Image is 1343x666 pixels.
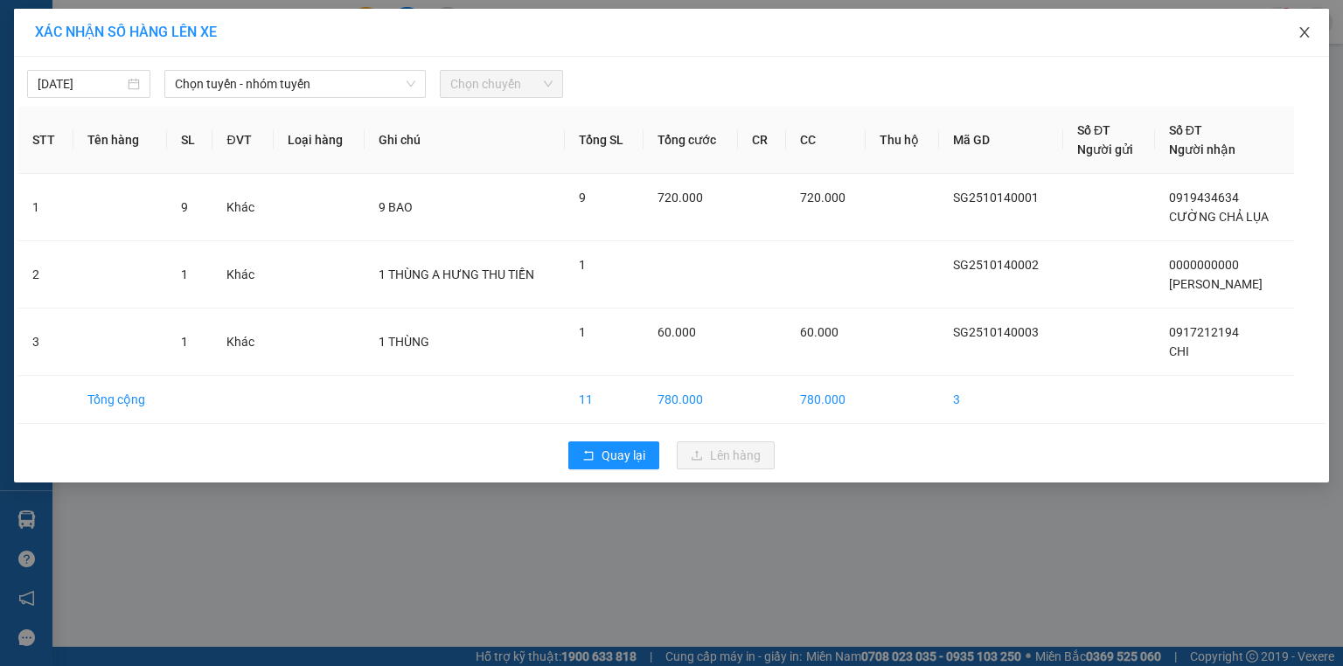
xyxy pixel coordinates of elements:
span: Số ĐT [1077,123,1110,137]
span: 1 [579,325,586,339]
td: Tổng cộng [73,376,167,424]
span: phone [101,64,115,78]
td: Khác [212,174,274,241]
button: uploadLên hàng [677,441,775,469]
span: close [1298,25,1312,39]
th: Mã GD [939,107,1063,174]
th: Ghi chú [365,107,565,174]
td: Khác [212,241,274,309]
span: XÁC NHẬN SỐ HÀNG LÊN XE [35,24,217,40]
th: Tổng cước [644,107,738,174]
span: 9 BAO [379,200,413,214]
span: 9 [579,191,586,205]
span: rollback [582,449,595,463]
b: Nhà Xe Hà My [101,11,233,33]
span: 0917212194 [1169,325,1239,339]
li: 0946 508 595 [8,60,333,82]
span: 1 [181,335,188,349]
th: CR [738,107,786,174]
span: 60.000 [800,325,839,339]
span: CƯỜNG CHẢ LỤA [1169,210,1269,224]
span: Số ĐT [1169,123,1202,137]
span: Người gửi [1077,142,1133,156]
td: 2 [18,241,73,309]
th: Thu hộ [866,107,939,174]
button: rollbackQuay lại [568,441,659,469]
span: SG2510140002 [953,258,1039,272]
span: 60.000 [658,325,696,339]
span: SG2510140003 [953,325,1039,339]
td: 3 [939,376,1063,424]
th: Tổng SL [565,107,644,174]
td: Khác [212,309,274,376]
td: 780.000 [644,376,738,424]
th: SL [167,107,212,174]
td: 3 [18,309,73,376]
span: 1 [181,267,188,281]
span: environment [101,42,115,56]
td: 1 [18,174,73,241]
td: 780.000 [786,376,866,424]
span: down [406,79,416,89]
td: 11 [565,376,644,424]
button: Close [1280,9,1329,58]
span: 0000000000 [1169,258,1239,272]
span: Quay lại [602,446,645,465]
th: STT [18,107,73,174]
span: 1 THÙNG A HƯNG THU TIỀN [379,267,534,281]
span: 720.000 [658,191,703,205]
b: GỬI : [GEOGRAPHIC_DATA] [8,109,303,138]
span: Chọn chuyến [450,71,553,97]
th: CC [786,107,866,174]
span: CHI [1169,344,1189,358]
span: Chọn tuyến - nhóm tuyến [175,71,415,97]
span: [PERSON_NAME] [1169,277,1263,291]
span: 1 [579,258,586,272]
li: 995 [PERSON_NAME] [8,38,333,60]
th: ĐVT [212,107,274,174]
input: 14/10/2025 [38,74,124,94]
span: 1 THÙNG [379,335,429,349]
span: 720.000 [800,191,845,205]
span: SG2510140001 [953,191,1039,205]
th: Loại hàng [274,107,365,174]
span: 0919434634 [1169,191,1239,205]
span: Người nhận [1169,142,1235,156]
th: Tên hàng [73,107,167,174]
span: 9 [181,200,188,214]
